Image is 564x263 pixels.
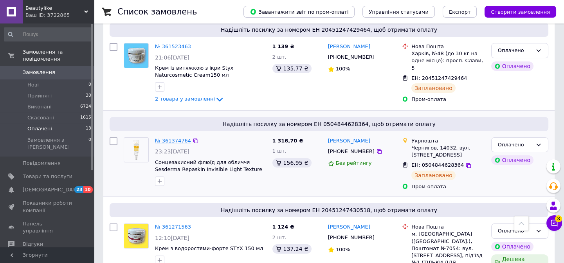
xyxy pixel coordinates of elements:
[124,223,149,249] a: Фото товару
[546,215,562,231] button: Чат з покупцем3
[411,50,485,72] div: Харків, №48 (до 30 кг на одне місце): просп. Слави, 5
[23,69,55,76] span: Замовлення
[124,43,148,68] img: Фото товару
[4,27,92,41] input: Пошук
[411,162,464,168] span: ЕН: 0504844628364
[155,148,189,155] span: 23:23[DATE]
[411,75,467,81] span: ЕН: 20451247429464
[25,12,94,19] div: Ваш ID: 3722865
[27,137,88,151] span: Замовлення з [PERSON_NAME]
[155,43,191,49] a: № 361523463
[328,223,370,231] a: [PERSON_NAME]
[272,54,287,60] span: 2 шт.
[155,96,215,102] span: 2 товара у замовленні
[23,49,94,63] span: Замовлення та повідомлення
[328,43,370,50] a: [PERSON_NAME]
[328,137,370,145] a: [PERSON_NAME]
[23,173,72,180] span: Товари та послуги
[23,200,72,214] span: Показники роботи компанії
[155,235,189,241] span: 12:10[DATE]
[328,54,375,60] span: [PHONE_NUMBER]
[80,114,91,121] span: 1615
[491,61,533,71] div: Оплачено
[443,6,477,18] button: Експорт
[411,96,485,103] div: Пром-оплата
[336,160,372,166] span: Без рейтингу
[155,159,262,180] a: Сонцезахисний флюїд для обличчя Sesderma Repaskin Invisible Light Texture SPF50+ 50 мл
[272,148,287,154] span: 1 шт.
[336,247,350,252] span: 100%
[113,206,545,214] span: Надішліть посилку за номером ЕН 20451247430518, щоб отримати оплату
[411,43,485,50] div: Нова Пошта
[117,7,197,16] h1: Список замовлень
[155,245,263,251] a: Крем з водоростями-форте STYX 150 мл
[80,103,91,110] span: 6724
[498,47,532,55] div: Оплачено
[411,171,456,180] div: Заплановано
[113,26,545,34] span: Надішліть посилку за номером ЕН 20451247429464, щоб отримати оплату
[27,81,39,88] span: Нові
[411,144,485,159] div: Чернигов, 14032, вул. [STREET_ADDRESS]
[328,234,375,240] span: [PHONE_NUMBER]
[272,43,294,49] span: 1 139 ₴
[328,148,375,154] span: [PHONE_NUMBER]
[272,158,312,168] div: 156.95 ₴
[411,83,456,93] div: Заплановано
[272,224,294,230] span: 1 124 ₴
[336,66,350,72] span: 100%
[411,183,485,190] div: Пром-оплата
[25,5,84,12] span: Beautylike
[23,186,81,193] span: [DEMOGRAPHIC_DATA]
[27,92,52,99] span: Прийняті
[27,114,54,121] span: Скасовані
[243,6,355,18] button: Завантажити звіт по пром-оплаті
[411,137,485,144] div: Укрпошта
[124,137,149,162] a: Фото товару
[124,43,149,68] a: Фото товару
[74,186,83,193] span: 23
[272,234,287,240] span: 2 шт.
[272,64,312,73] div: 135.77 ₴
[272,138,303,144] span: 1 316,70 ₴
[124,138,148,162] img: Фото товару
[411,223,485,231] div: Нова Пошта
[155,96,224,102] a: 2 товара у замовленні
[27,103,52,110] span: Виконані
[86,92,91,99] span: 30
[449,9,471,15] span: Експорт
[155,224,191,230] a: № 361271563
[272,244,312,254] div: 137.24 ₴
[23,220,72,234] span: Панель управління
[124,224,148,248] img: Фото товару
[362,6,435,18] button: Управління статусами
[369,9,429,15] span: Управління статусами
[485,6,556,18] button: Створити замовлення
[86,125,91,132] span: 13
[555,215,562,222] span: 3
[491,9,550,15] span: Створити замовлення
[83,186,92,193] span: 10
[27,125,52,132] span: Оплачені
[491,155,533,165] div: Оплачено
[23,160,61,167] span: Повідомлення
[250,8,348,15] span: Завантажити звіт по пром-оплаті
[155,54,189,61] span: 21:06[DATE]
[477,9,556,14] a: Створити замовлення
[88,137,91,151] span: 0
[88,81,91,88] span: 0
[23,241,43,248] span: Відгуки
[491,242,533,251] div: Оплачено
[498,227,532,235] div: Оплачено
[113,120,545,128] span: Надішліть посилку за номером ЕН 0504844628364, щоб отримати оплату
[155,138,191,144] a: № 361374764
[155,65,233,78] a: Крем із витяжкою з ікри Styx Naturcosmetic Cream150 мл
[498,141,532,149] div: Оплачено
